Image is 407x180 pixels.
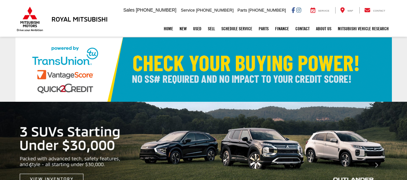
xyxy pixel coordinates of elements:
span: Sales [123,7,134,13]
span: Parts [237,8,247,13]
a: Parts: Opens in a new tab [255,21,272,37]
a: Schedule Service: Opens in a new tab [218,21,255,37]
span: [PHONE_NUMBER] [136,7,176,13]
a: Finance [272,21,292,37]
a: Facebook: Click to visit our Facebook page [291,7,295,13]
img: Mitsubishi [15,6,44,32]
span: Map [347,9,353,12]
a: Service [306,7,334,14]
a: Sell [205,21,218,37]
img: Check Your Buying Power [15,37,392,102]
a: Contact [359,7,390,14]
span: Service [318,9,329,12]
a: New [176,21,190,37]
a: Map [335,7,358,14]
a: Home [161,21,176,37]
span: [PHONE_NUMBER] [248,8,286,13]
a: Instagram: Click to visit our Instagram page [296,7,301,13]
a: About Us [313,21,335,37]
a: Used [190,21,205,37]
h3: Royal Mitsubishi [51,15,108,23]
span: Service [181,8,195,13]
a: Contact [292,21,313,37]
a: Mitsubishi Vehicle Research [335,21,392,37]
span: [PHONE_NUMBER] [196,8,234,13]
span: Contact [373,9,385,12]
